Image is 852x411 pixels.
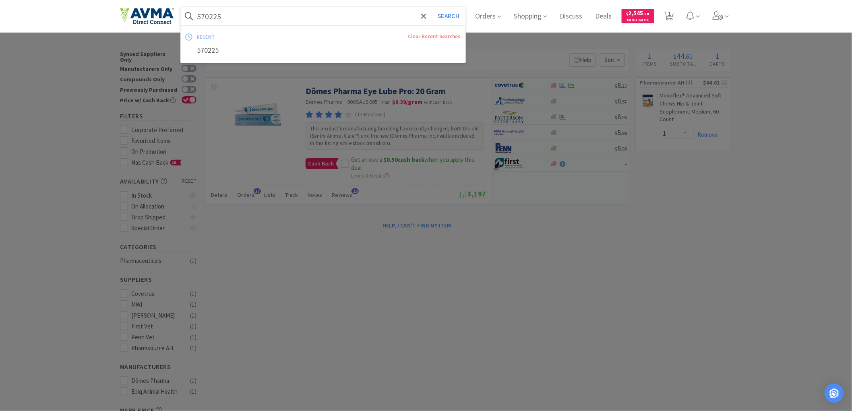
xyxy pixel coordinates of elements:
a: 1 [661,14,677,21]
input: Search by item, sku, manufacturer, ingredient, size... [181,7,465,25]
img: e4e33dab9f054f5782a47901c742baa9_102.png [120,8,174,25]
span: $ [627,11,629,17]
a: Discuss [557,13,586,20]
span: Cash Back [627,18,649,23]
span: . 58 [643,11,649,17]
span: 2,545 [627,9,649,17]
div: Open Intercom Messenger [825,384,844,403]
a: Clear Recent Searches [408,33,461,40]
a: $2,545.58Cash Back [622,5,654,27]
div: 570225 [181,43,465,58]
a: Deals [592,13,615,20]
div: recent [197,31,312,43]
button: Search [432,7,465,25]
